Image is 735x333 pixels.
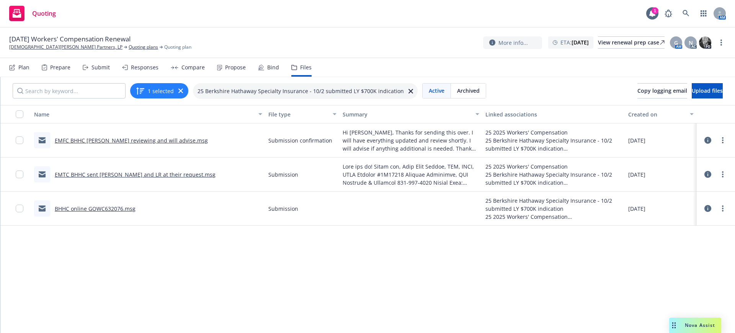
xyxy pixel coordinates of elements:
div: 25 Berkshire Hathaway Specialty Insurance - 10/2 submitted LY $700K indication [485,197,622,213]
div: Name [34,110,254,118]
input: Search by keyword... [13,83,126,98]
span: Quoting [32,10,56,16]
button: File type [265,105,340,123]
div: Linked associations [485,110,622,118]
span: Nova Assist [685,322,715,328]
a: View renewal prep case [598,36,665,49]
a: Report a Bug [661,6,676,21]
span: [DATE] [628,171,645,179]
button: 1 selected [136,86,174,95]
div: Propose [225,64,246,71]
strong: [DATE] [572,39,589,46]
span: [DATE] Workers' Compensation Renewal [9,34,131,44]
div: Prepare [50,64,70,71]
span: [DATE] [628,205,645,213]
input: Toggle Row Selected [16,136,23,144]
span: Upload files [692,87,723,94]
a: more [717,38,726,47]
div: Drag to move [669,318,679,333]
input: Select all [16,110,23,118]
a: Quoting plans [129,44,158,51]
button: Created on [625,105,697,123]
div: 25 Berkshire Hathaway Specialty Insurance - 10/2 submitted LY $700K indication [485,171,622,187]
span: Submission confirmation [268,136,332,144]
span: More info... [498,39,528,47]
span: ETA : [560,38,589,46]
input: Toggle Row Selected [16,205,23,212]
a: more [718,204,727,213]
img: photo [699,36,711,49]
span: Copy logging email [637,87,687,94]
a: Switch app [696,6,711,21]
span: Active [429,87,444,95]
span: N [689,39,693,47]
div: 25 2025 Workers' Compensation [485,162,622,171]
input: Toggle Row Selected [16,171,23,178]
span: Archived [457,87,480,95]
span: Submission [268,171,298,179]
div: 25 2025 Workers' Compensation [485,128,622,136]
a: more [718,170,727,179]
span: Lore ips do! Sitam con, Adip Elit Seddoe, TEM, INCI, UTLA Etdolor #1M17218 Aliquae Adminimve, QUI... [343,162,479,187]
span: Hi [PERSON_NAME], Thanks for sending this over. I will have everything updated and review shortly... [343,128,479,153]
span: [DATE] [628,136,645,144]
a: EMFC BHHC [PERSON_NAME] reviewing and will advise.msg [55,137,208,144]
div: Submit [91,64,110,71]
a: Search [678,6,694,21]
div: Summary [343,110,471,118]
button: Linked associations [482,105,625,123]
span: 25 Berkshire Hathaway Specialty Insurance - 10/2 submitted LY $700K indication [198,87,404,95]
div: 1 [652,7,658,14]
a: BHHC online GOWC632076.msg [55,205,136,212]
div: 25 2025 Workers' Compensation [485,213,622,221]
div: Created on [628,110,685,118]
div: Bind [267,64,279,71]
div: Compare [181,64,205,71]
span: Quoting plan [164,44,191,51]
button: Name [31,105,265,123]
div: Responses [131,64,158,71]
button: Upload files [692,83,723,98]
a: more [718,136,727,145]
span: Submission [268,205,298,213]
div: File type [268,110,328,118]
a: [DEMOGRAPHIC_DATA][PERSON_NAME] Partners, LP [9,44,122,51]
span: G [674,39,678,47]
button: Copy logging email [637,83,687,98]
div: Files [300,64,312,71]
a: EMTC BHHC sent [PERSON_NAME] and LR at their request.msg [55,171,216,178]
button: Nova Assist [669,318,721,333]
div: 25 Berkshire Hathaway Specialty Insurance - 10/2 submitted LY $700K indication [485,136,622,153]
button: Summary [340,105,482,123]
div: Plan [18,64,29,71]
div: View renewal prep case [598,37,665,48]
a: Quoting [6,3,59,24]
button: More info... [483,36,542,49]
